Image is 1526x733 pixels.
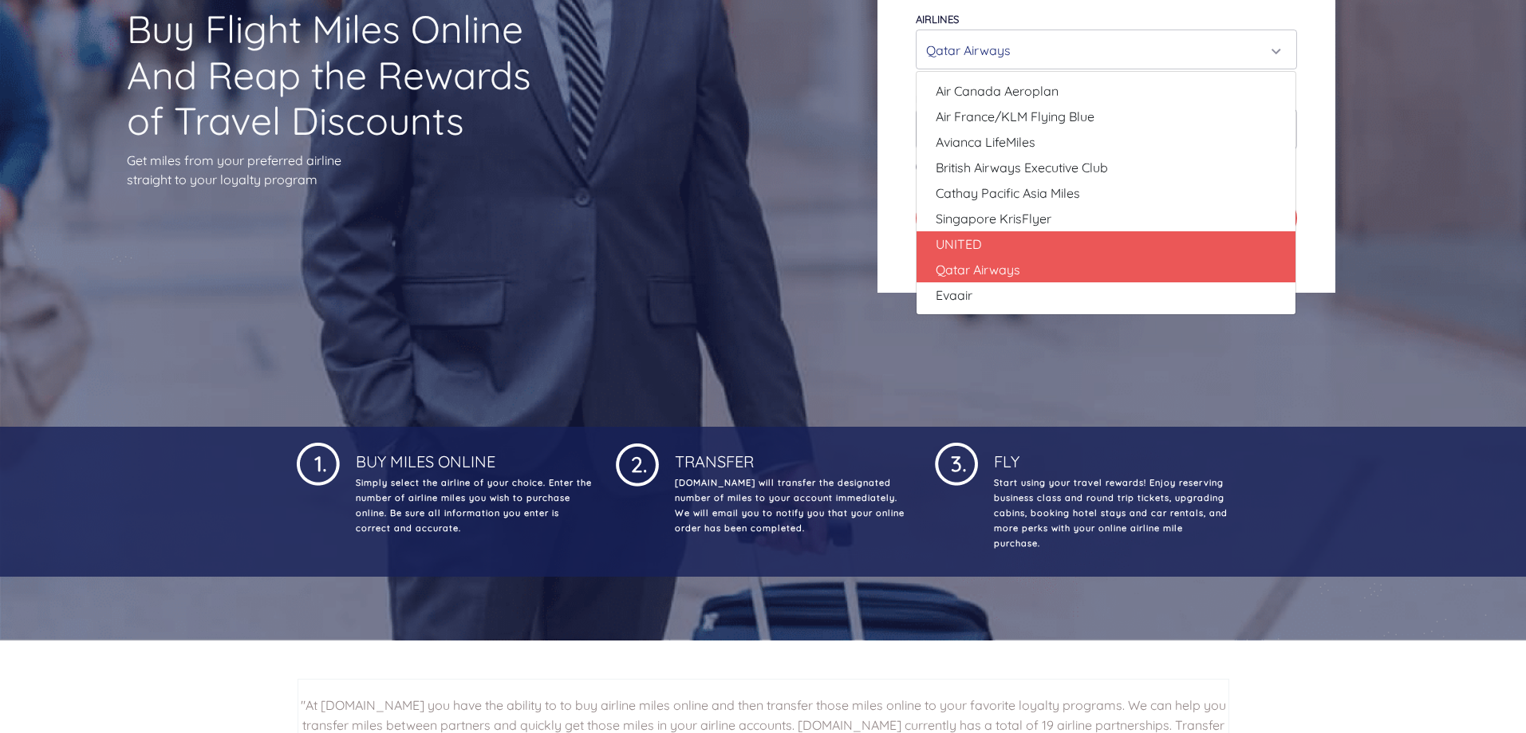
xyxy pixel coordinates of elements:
[936,183,1080,203] span: Cathay Pacific Asia Miles
[926,35,1276,65] div: Qatar Airways
[936,209,1051,228] span: Singapore KrisFlyer
[616,439,659,487] img: 1
[936,286,972,305] span: Evaair
[672,439,911,471] h4: Transfer
[936,107,1094,126] span: Air France/KLM Flying Blue
[916,13,959,26] label: Airlines
[127,6,559,144] h1: Buy Flight Miles Online And Reap the Rewards of Travel Discounts
[936,260,1020,279] span: Qatar Airways
[935,439,978,486] img: 1
[672,475,911,536] p: [DOMAIN_NAME] will transfer the designated number of miles to your account immediately. We will e...
[936,81,1059,100] span: Air Canada Aeroplan
[936,132,1035,152] span: Avianca LifeMiles
[916,30,1296,69] button: Qatar Airways
[936,158,1108,177] span: British Airways Executive Club
[297,439,340,486] img: 1
[353,475,592,536] p: Simply select the airline of your choice. Enter the number of airline miles you wish to purchase ...
[991,439,1230,471] h4: Fly
[353,439,592,471] h4: Buy Miles Online
[127,151,559,189] p: Get miles from your preferred airline straight to your loyalty program
[991,475,1230,551] p: Start using your travel rewards! Enjoy reserving business class and round trip tickets, upgrading...
[936,234,982,254] span: UNITED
